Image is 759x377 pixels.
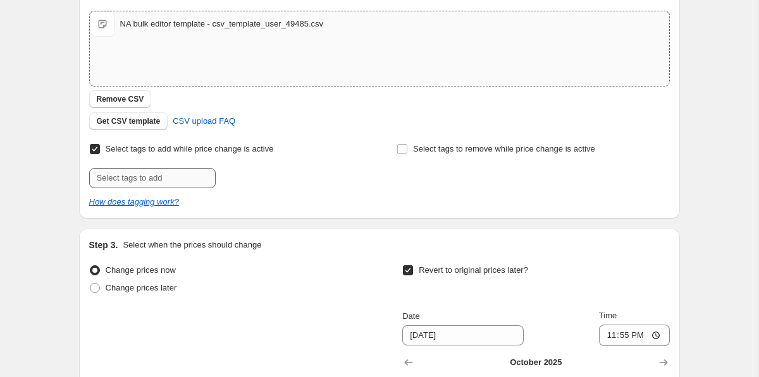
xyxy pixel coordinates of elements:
[89,197,179,206] a: How does tagging work?
[106,283,177,292] span: Change prices later
[106,265,176,275] span: Change prices now
[97,94,144,104] span: Remove CSV
[173,115,235,128] span: CSV upload FAQ
[419,265,528,275] span: Revert to original prices later?
[123,239,261,251] p: Select when the prices should change
[655,354,672,371] button: Show next month, November 2025
[89,90,152,108] button: Remove CSV
[89,168,216,188] input: Select tags to add
[402,325,524,345] input: 9/26/2025
[89,239,118,251] h2: Step 3.
[97,116,161,126] span: Get CSV template
[402,311,419,321] span: Date
[599,325,670,346] input: 12:00
[165,111,243,131] a: CSV upload FAQ
[400,354,417,371] button: Show previous month, September 2025
[89,112,168,130] button: Get CSV template
[120,18,324,30] div: NA bulk editor template - csv_template_user_49485.csv
[106,144,274,153] span: Select tags to add while price change is active
[599,311,617,320] span: Time
[413,144,595,153] span: Select tags to remove while price change is active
